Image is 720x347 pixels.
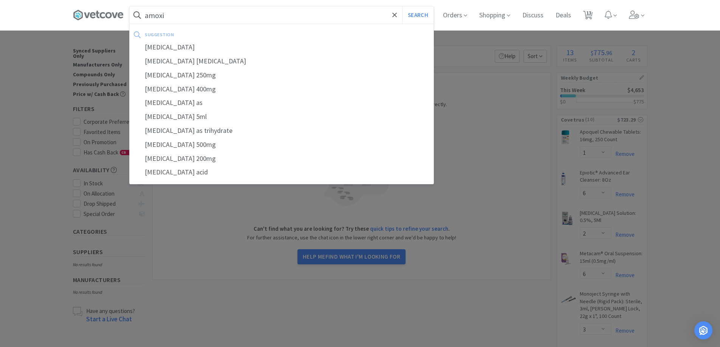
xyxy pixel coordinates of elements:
div: [MEDICAL_DATA] as [130,96,434,110]
div: [MEDICAL_DATA] 5ml [130,110,434,124]
div: [MEDICAL_DATA] [130,40,434,54]
a: Discuss [519,12,547,19]
input: Search by item, sku, manufacturer, ingredient, size... [130,6,434,24]
div: [MEDICAL_DATA] 250mg [130,68,434,82]
div: [MEDICAL_DATA] 400mg [130,82,434,96]
div: [MEDICAL_DATA] [MEDICAL_DATA] [130,54,434,68]
div: [MEDICAL_DATA] 500mg [130,138,434,152]
a: 13 [580,13,596,20]
a: Deals [553,12,574,19]
div: [MEDICAL_DATA] 200mg [130,152,434,166]
div: [MEDICAL_DATA] acid [130,165,434,179]
div: suggestion [145,29,301,40]
div: [MEDICAL_DATA] as trihydrate [130,124,434,138]
div: Open Intercom Messenger [694,321,712,339]
button: Search [402,6,434,24]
